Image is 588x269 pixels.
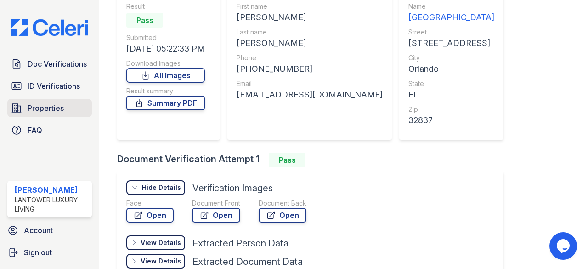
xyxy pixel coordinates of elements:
[7,99,92,117] a: Properties
[126,96,205,110] a: Summary PDF
[408,2,494,11] div: Name
[408,53,494,63] div: City
[408,37,494,50] div: [STREET_ADDRESS]
[237,88,383,101] div: [EMAIL_ADDRESS][DOMAIN_NAME]
[141,257,181,266] div: View Details
[408,11,494,24] div: [GEOGRAPHIC_DATA]
[408,2,494,24] a: Name [GEOGRAPHIC_DATA]
[237,63,383,75] div: [PHONE_NUMBER]
[408,28,494,37] div: Street
[28,80,80,92] span: ID Verifications
[192,237,288,250] div: Extracted Person Data
[126,42,205,55] div: [DATE] 05:22:33 PM
[192,255,303,268] div: Extracted Document Data
[237,53,383,63] div: Phone
[126,199,174,208] div: Face
[192,208,240,223] a: Open
[4,221,96,240] a: Account
[408,105,494,114] div: Zip
[7,121,92,139] a: FAQ
[4,243,96,262] a: Sign out
[126,86,205,96] div: Result summary
[237,2,383,11] div: First name
[126,68,205,83] a: All Images
[142,183,181,192] div: Hide Details
[237,28,383,37] div: Last name
[192,199,240,208] div: Document Front
[237,79,383,88] div: Email
[408,63,494,75] div: Orlando
[126,208,174,223] a: Open
[126,2,205,11] div: Result
[126,59,205,68] div: Download Images
[237,37,383,50] div: [PERSON_NAME]
[15,195,88,214] div: Lantower Luxury Living
[126,33,205,42] div: Submitted
[141,238,181,247] div: View Details
[28,103,64,114] span: Properties
[15,184,88,195] div: [PERSON_NAME]
[408,79,494,88] div: State
[259,199,306,208] div: Document Back
[126,13,163,28] div: Pass
[7,55,92,73] a: Doc Verifications
[259,208,306,223] a: Open
[408,88,494,101] div: FL
[28,58,87,69] span: Doc Verifications
[28,125,42,136] span: FAQ
[24,247,52,258] span: Sign out
[237,11,383,24] div: [PERSON_NAME]
[7,77,92,95] a: ID Verifications
[117,153,511,167] div: Document Verification Attempt 1
[4,19,96,36] img: CE_Logo_Blue-a8612792a0a2168367f1c8372b55b34899dd931a85d93a1a3d3e32e68fde9ad4.png
[549,232,579,260] iframe: chat widget
[269,153,305,167] div: Pass
[192,182,273,195] div: Verification Images
[24,225,53,236] span: Account
[408,114,494,127] div: 32837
